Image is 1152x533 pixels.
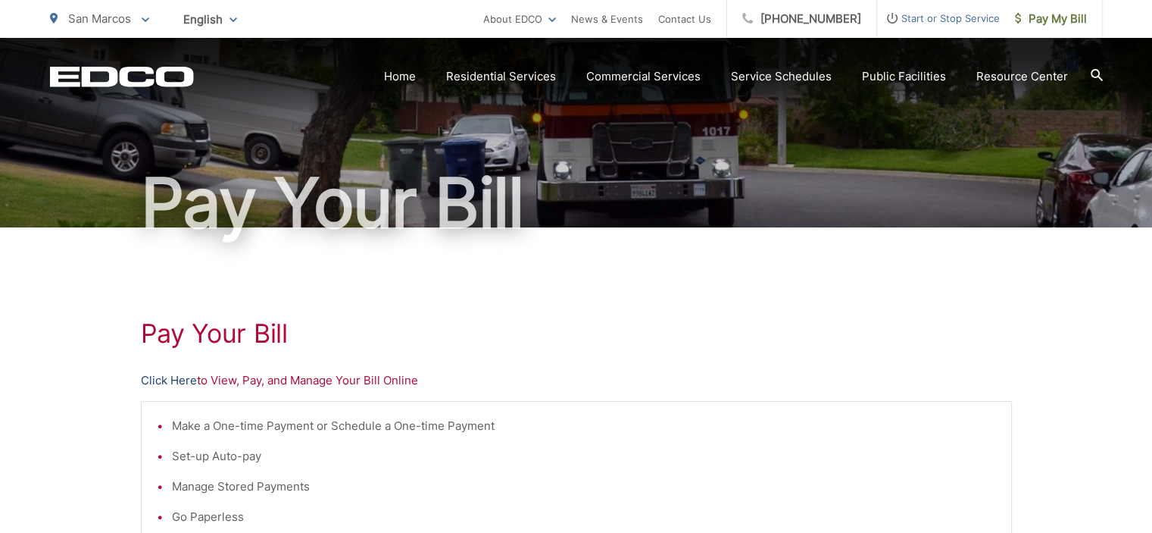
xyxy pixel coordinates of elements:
a: Residential Services [446,67,556,86]
a: About EDCO [483,10,556,28]
a: Service Schedules [731,67,832,86]
li: Manage Stored Payments [172,478,996,496]
a: Home [384,67,416,86]
span: San Marcos [68,11,131,26]
a: News & Events [571,10,643,28]
a: Public Facilities [862,67,946,86]
a: Click Here [141,372,197,390]
li: Go Paperless [172,508,996,526]
li: Make a One-time Payment or Schedule a One-time Payment [172,417,996,435]
span: English [172,6,248,33]
span: Pay My Bill [1015,10,1087,28]
h1: Pay Your Bill [141,318,1012,349]
li: Set-up Auto-pay [172,447,996,466]
h1: Pay Your Bill [50,165,1103,241]
p: to View, Pay, and Manage Your Bill Online [141,372,1012,390]
a: Resource Center [976,67,1068,86]
a: EDCD logo. Return to the homepage. [50,66,194,87]
a: Contact Us [658,10,711,28]
a: Commercial Services [586,67,701,86]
